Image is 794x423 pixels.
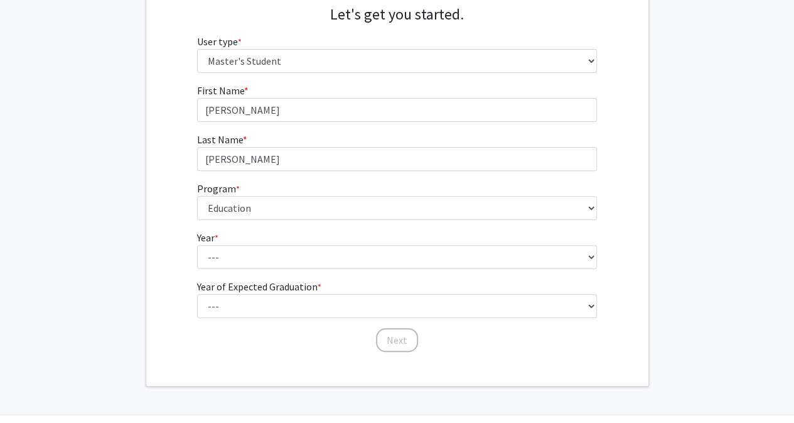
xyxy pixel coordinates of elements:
label: Program [197,181,240,196]
label: User type [197,34,242,49]
button: Next [376,328,418,352]
span: First Name [197,84,244,97]
iframe: Chat [9,366,53,414]
label: Year [197,230,218,245]
label: Year of Expected Graduation [197,279,321,294]
span: Last Name [197,133,243,146]
h4: Let's get you started. [197,6,597,24]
